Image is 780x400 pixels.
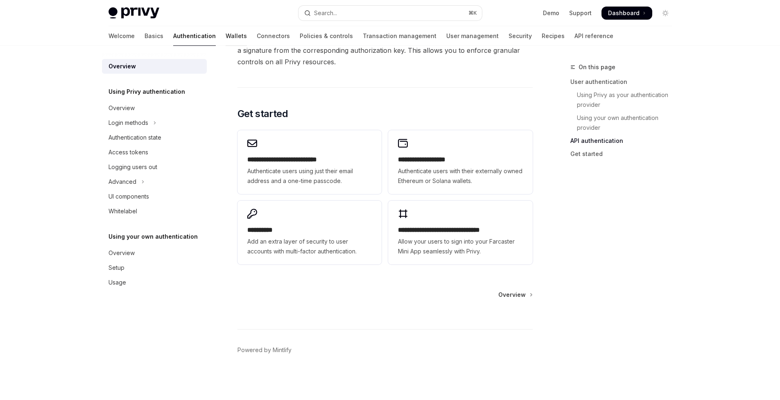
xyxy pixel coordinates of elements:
[570,147,678,160] a: Get started
[109,278,126,287] div: Usage
[509,26,532,46] a: Security
[608,9,640,17] span: Dashboard
[102,189,207,204] a: UI components
[102,174,207,189] button: Toggle Advanced section
[398,237,522,256] span: Allow your users to sign into your Farcaster Mini App seamlessly with Privy.
[102,145,207,160] a: Access tokens
[543,9,559,17] a: Demo
[109,162,157,172] div: Logging users out
[659,7,672,20] button: Toggle dark mode
[498,291,526,299] span: Overview
[468,10,477,16] span: ⌘ K
[173,26,216,46] a: Authentication
[109,133,161,142] div: Authentication state
[109,7,159,19] img: light logo
[570,111,678,134] a: Using your own authentication provider
[109,147,148,157] div: Access tokens
[109,177,136,187] div: Advanced
[102,275,207,290] a: Usage
[363,26,436,46] a: Transaction management
[298,6,482,20] button: Open search
[237,201,382,264] a: **** *****Add an extra layer of security to user accounts with multi-factor authentication.
[102,246,207,260] a: Overview
[574,26,613,46] a: API reference
[237,107,288,120] span: Get started
[570,75,678,88] a: User authentication
[237,346,292,354] a: Powered by Mintlify
[109,192,149,201] div: UI components
[145,26,163,46] a: Basics
[102,260,207,275] a: Setup
[300,26,353,46] a: Policies & controls
[109,232,198,242] h5: Using your own authentication
[257,26,290,46] a: Connectors
[570,134,678,147] a: API authentication
[247,237,372,256] span: Add an extra layer of security to user accounts with multi-factor authentication.
[109,263,124,273] div: Setup
[446,26,499,46] a: User management
[542,26,565,46] a: Recipes
[102,204,207,219] a: Whitelabel
[109,118,148,128] div: Login methods
[102,101,207,115] a: Overview
[388,130,532,194] a: **** **** **** ****Authenticate users with their externally owned Ethereum or Solana wallets.
[579,62,615,72] span: On this page
[102,130,207,145] a: Authentication state
[570,88,678,111] a: Using Privy as your authentication provider
[601,7,652,20] a: Dashboard
[498,291,532,299] a: Overview
[398,166,522,186] span: Authenticate users with their externally owned Ethereum or Solana wallets.
[247,166,372,186] span: Authenticate users using just their email address and a one-time passcode.
[102,59,207,74] a: Overview
[109,87,185,97] h5: Using Privy authentication
[109,61,136,71] div: Overview
[109,248,135,258] div: Overview
[102,115,207,130] button: Toggle Login methods section
[102,160,207,174] a: Logging users out
[314,8,337,18] div: Search...
[226,26,247,46] a: Wallets
[109,26,135,46] a: Welcome
[109,206,137,216] div: Whitelabel
[109,103,135,113] div: Overview
[569,9,592,17] a: Support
